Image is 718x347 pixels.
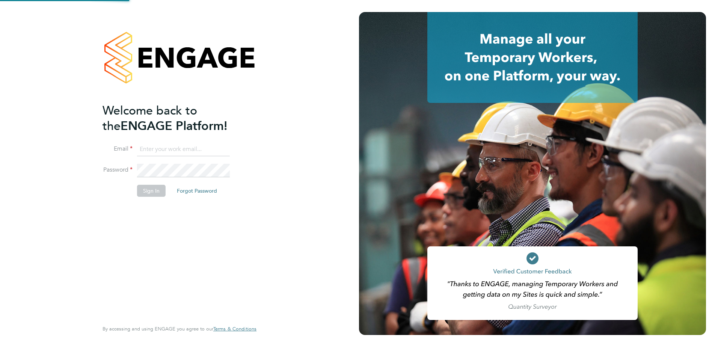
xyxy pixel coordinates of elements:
span: By accessing and using ENGAGE you agree to our [103,326,256,332]
label: Email [103,145,133,153]
button: Sign In [137,185,166,197]
h2: ENGAGE Platform! [103,103,249,134]
label: Password [103,166,133,174]
button: Forgot Password [171,185,223,197]
span: Welcome back to the [103,103,197,133]
a: Terms & Conditions [213,326,256,332]
input: Enter your work email... [137,143,230,156]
